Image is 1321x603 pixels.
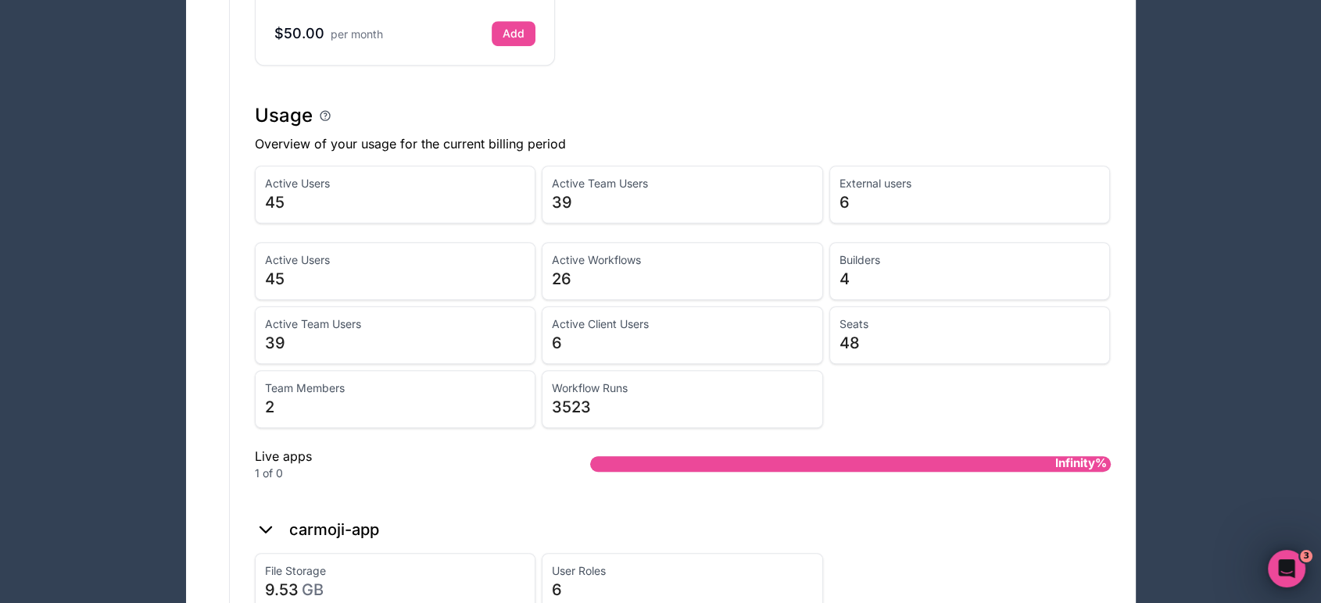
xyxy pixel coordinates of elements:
span: Seats [839,316,1101,332]
span: Workflow Runs [552,380,813,396]
span: 6 [552,579,813,601]
span: 26 [552,268,813,290]
span: GB [302,580,324,599]
span: External users [839,176,1101,191]
span: 3 [1300,550,1312,562]
h1: Usage [255,103,313,128]
span: 6 [552,332,813,354]
span: 9.53 [265,579,526,601]
span: Active Users [265,176,526,191]
span: Active Team Users [552,176,813,191]
span: Active Workflows [552,252,813,268]
h2: carmoji-app [289,519,379,541]
span: Active Client Users [552,316,813,332]
span: 4 [839,268,1101,290]
span: 45 [265,268,526,290]
span: Infinity% [1051,451,1111,476]
span: 39 [552,191,813,213]
p: Overview of your usage for the current billing period [255,134,1111,153]
span: User Roles [552,563,813,579]
span: 45 [265,191,526,213]
div: Add [502,27,524,41]
span: 39 [265,332,526,354]
span: $50.00 [274,25,324,41]
span: File Storage [265,563,526,579]
span: Active Team Users [265,316,526,332]
span: 6 [839,191,1101,213]
span: Team Members [265,380,526,396]
span: per month [331,27,383,41]
div: Live apps [255,447,540,481]
iframe: Intercom live chat [1268,550,1305,587]
span: Active Users [265,252,526,268]
button: Add [492,21,535,46]
span: 48 [839,332,1101,354]
span: 2 [265,396,526,418]
span: 3523 [552,396,813,418]
div: 1 of 0 [255,466,540,481]
span: Builders [839,252,1101,268]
